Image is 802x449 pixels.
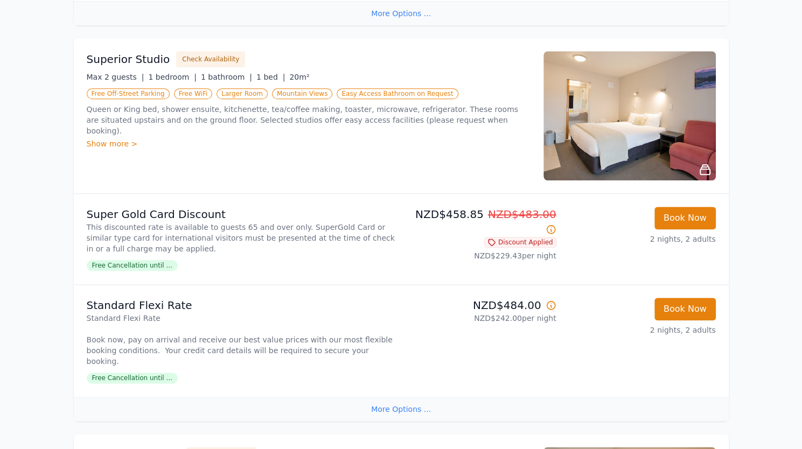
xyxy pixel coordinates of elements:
span: 20m² [289,73,309,81]
p: NZD$229.43 per night [406,250,556,261]
p: Super Gold Card Discount [87,207,397,222]
p: Queen or King bed, shower ensuite, kitchenette, tea/coffee making, toaster, microwave, refrigerat... [87,104,531,136]
div: Show more > [87,138,531,149]
span: Free Cancellation until ... [87,260,178,271]
span: Larger Room [217,88,268,99]
p: Standard Flexi Rate [87,298,397,313]
span: Free WiFi [174,88,213,99]
span: Free Cancellation until ... [87,373,178,383]
p: Standard Flexi Rate Book now, pay on arrival and receive our best value prices with our most flex... [87,313,397,367]
p: This discounted rate is available to guests 65 and over only. SuperGold Card or similar type card... [87,222,397,254]
span: 1 bedroom | [148,73,197,81]
span: Easy Access Bathroom on Request [337,88,458,99]
span: Free Off-Street Parking [87,88,170,99]
p: 2 nights, 2 adults [565,234,716,244]
div: More Options ... [74,1,729,25]
h3: Superior Studio [87,52,170,67]
p: 2 nights, 2 adults [565,325,716,335]
span: NZD$483.00 [488,208,556,221]
button: Book Now [654,298,716,320]
button: Check Availability [176,51,245,67]
div: More Options ... [74,397,729,421]
button: Book Now [654,207,716,229]
span: Discount Applied [484,237,556,248]
p: NZD$242.00 per night [406,313,556,324]
p: NZD$484.00 [406,298,556,313]
span: Max 2 guests | [87,73,144,81]
p: NZD$458.85 [406,207,556,237]
span: 1 bathroom | [201,73,252,81]
span: Mountain Views [272,88,332,99]
span: 1 bed | [256,73,285,81]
